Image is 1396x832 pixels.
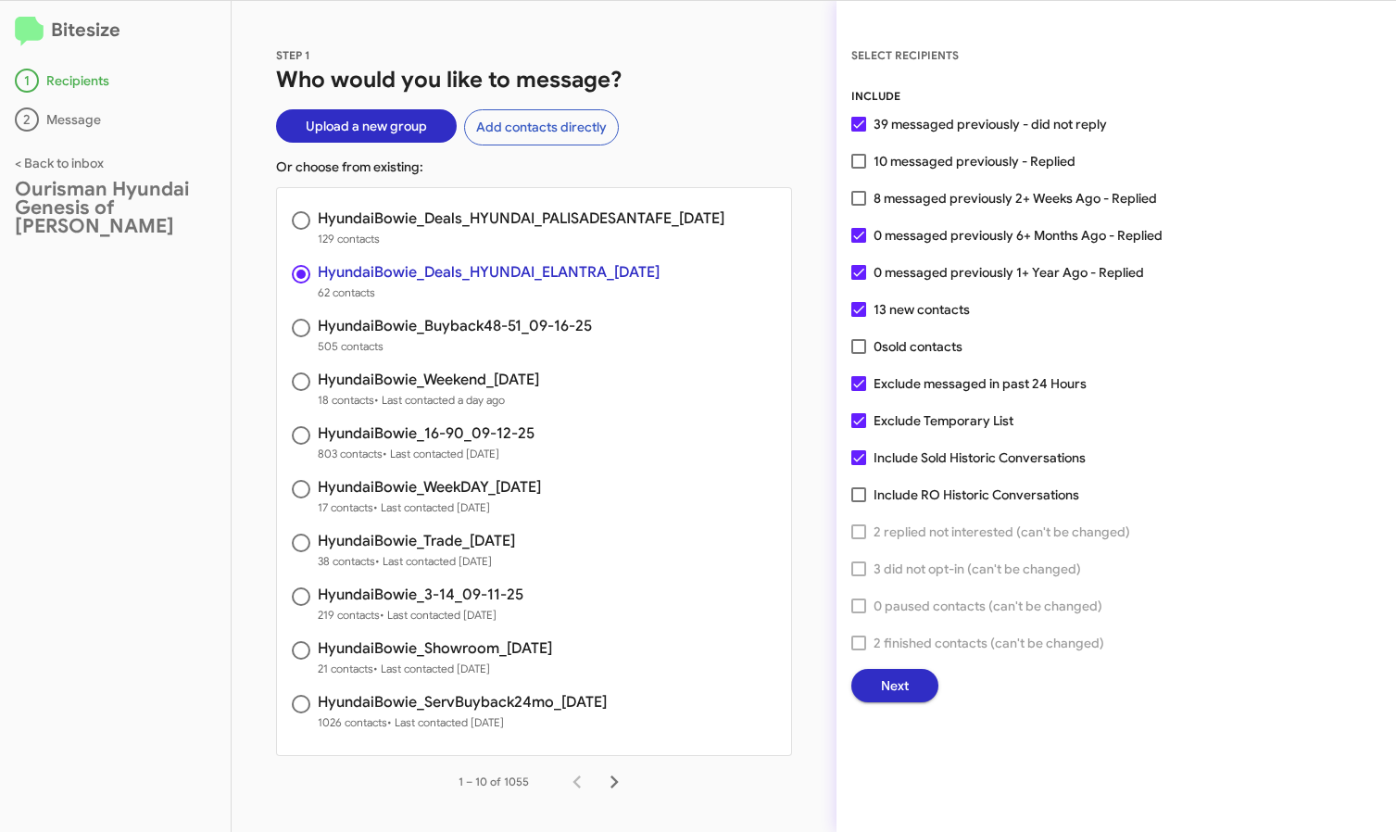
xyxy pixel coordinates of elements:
span: 129 contacts [318,230,724,248]
button: Previous page [559,763,596,800]
div: 2 [15,107,39,132]
span: 0 messaged previously 1+ Year Ago - Replied [874,261,1144,284]
div: 1 [15,69,39,93]
span: 18 contacts [318,391,539,410]
span: 0 paused contacts (can't be changed) [874,595,1102,617]
span: 10 messaged previously - Replied [874,150,1075,172]
span: • Last contacted [DATE] [375,554,492,568]
h3: HyundaiBowie_Deals_HYUNDAI_PALISADESANTAFE_[DATE] [318,211,724,226]
div: Recipients [15,69,216,93]
span: • Last contacted [DATE] [387,715,504,729]
button: Next [851,669,938,702]
div: 1 – 10 of 1055 [459,773,529,791]
span: 62 contacts [318,284,660,302]
span: 0 [874,335,962,358]
span: sold contacts [882,338,962,355]
span: • Last contacted a day ago [374,393,505,407]
span: 38 contacts [318,552,515,571]
span: 0 messaged previously 6+ Months Ago - Replied [874,224,1163,246]
span: 803 contacts [318,445,535,463]
span: SELECT RECIPIENTS [851,48,959,62]
span: 2 replied not interested (can't be changed) [874,521,1130,543]
h3: HyundaiBowie_Deals_HYUNDAI_ELANTRA_[DATE] [318,265,660,280]
span: Upload a new group [306,109,427,143]
span: Next [881,669,909,702]
span: 3 did not opt-in (can't be changed) [874,558,1081,580]
span: • Last contacted [DATE] [373,500,490,514]
h3: HyundaiBowie_Trade_[DATE] [318,534,515,548]
a: < Back to inbox [15,155,104,171]
h1: Who would you like to message? [276,65,792,95]
span: 17 contacts [318,498,541,517]
span: Exclude Temporary List [874,410,1013,432]
span: Include RO Historic Conversations [874,484,1079,506]
span: 39 messaged previously - did not reply [874,113,1107,135]
span: • Last contacted [DATE] [383,447,499,460]
h3: HyundaiBowie_Weekend_[DATE] [318,372,539,387]
img: logo-minimal.svg [15,17,44,46]
span: 1026 contacts [318,713,607,732]
span: Exclude messaged in past 24 Hours [874,372,1087,395]
h3: HyundaiBowie_16-90_09-12-25 [318,426,535,441]
h3: HyundaiBowie_ServBuyback24mo_[DATE] [318,695,607,710]
span: • Last contacted [DATE] [380,608,497,622]
div: Message [15,107,216,132]
h2: Bitesize [15,16,216,46]
button: Add contacts directly [464,109,619,145]
span: STEP 1 [276,48,310,62]
h3: HyundaiBowie_Buyback48-51_09-16-25 [318,319,592,334]
button: Upload a new group [276,109,457,143]
span: 21 contacts [318,660,552,678]
h3: HyundaiBowie_3-14_09-11-25 [318,587,523,602]
span: 505 contacts [318,337,592,356]
h3: HyundaiBowie_Showroom_[DATE] [318,641,552,656]
span: 13 new contacts [874,298,970,321]
div: Ourisman Hyundai Genesis of [PERSON_NAME] [15,180,216,235]
span: 219 contacts [318,606,523,624]
button: Next page [596,763,633,800]
span: Include Sold Historic Conversations [874,447,1086,469]
p: Or choose from existing: [276,158,792,176]
span: • Last contacted [DATE] [373,662,490,675]
span: 2 finished contacts (can't be changed) [874,632,1104,654]
span: 8 messaged previously 2+ Weeks Ago - Replied [874,187,1157,209]
h3: HyundaiBowie_WeekDAY_[DATE] [318,480,541,495]
div: INCLUDE [851,87,1381,106]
